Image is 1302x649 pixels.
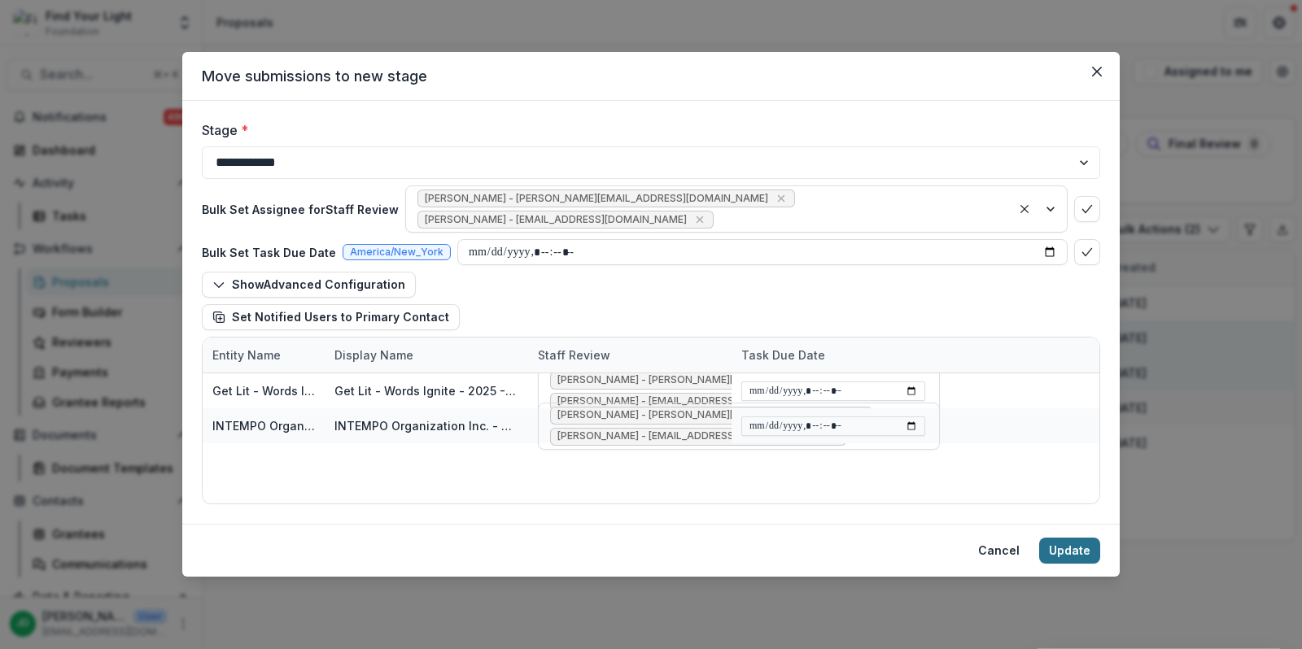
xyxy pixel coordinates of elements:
button: bulk-confirm-option [1074,196,1100,222]
div: Display Name [325,346,423,364]
div: Staff Review [528,346,620,364]
div: Entity Name [203,346,291,364]
div: INTEMPO Organization Inc. [212,417,315,434]
div: Remove Jeffrey Dollinger - jdollinger@fylf.org [773,190,789,207]
p: Bulk Set Assignee for Staff Review [202,201,399,218]
button: Update [1039,538,1100,564]
button: Cancel [968,538,1029,564]
span: America/New_York [350,246,443,258]
p: Bulk Set Task Due Date [202,244,336,261]
div: Staff Review [528,338,732,372]
span: [PERSON_NAME] - [EMAIL_ADDRESS][DOMAIN_NAME] [425,214,687,225]
label: Stage [202,120,1090,140]
span: [PERSON_NAME] - [PERSON_NAME][EMAIL_ADDRESS][DOMAIN_NAME] [557,374,848,385]
button: ShowAdvanced Configuration [202,272,416,298]
div: INTEMPO Organization Inc. - 2025 - Find Your Light Foundation 25/26 RFP Grant Application [334,417,518,434]
button: Close [1084,59,1110,85]
div: Get Lit - Words Ignite [212,382,315,399]
div: Clear selected options [1015,199,1034,219]
div: Get Lit - Words Ignite - 2025 - Find Your Light Foundation 25/26 RFP Grant Application [334,382,518,399]
span: [PERSON_NAME] - [EMAIL_ADDRESS][DOMAIN_NAME] [557,395,819,407]
button: Set Notified Users to Primary Contact [202,304,460,330]
span: [PERSON_NAME] - [EMAIL_ADDRESS][DOMAIN_NAME] [557,430,819,442]
div: Display Name [325,338,528,372]
div: Remove Jeffrey Dollinger - jdollinger@fylf.org [853,407,867,424]
header: Move submissions to new stage [182,52,1120,101]
span: [PERSON_NAME] - [PERSON_NAME][EMAIL_ADDRESS][DOMAIN_NAME] [557,409,848,420]
div: Task Due Date [732,338,935,372]
span: [PERSON_NAME] - [PERSON_NAME][EMAIL_ADDRESS][DOMAIN_NAME] [425,193,768,204]
div: Task Due Date [732,346,835,364]
div: Remove Jake Goldbas - jgoldbas@fylf.org [692,211,708,228]
div: Entity Name [203,338,325,372]
button: bulk-confirm-option [1074,239,1100,265]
